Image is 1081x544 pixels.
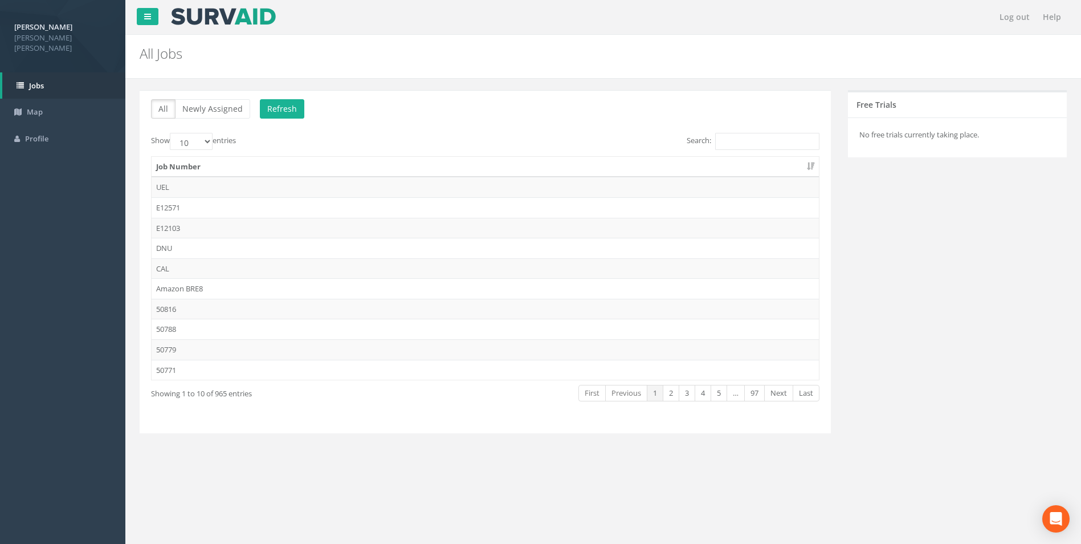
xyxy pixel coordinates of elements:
td: DNU [152,238,819,258]
button: Refresh [260,99,304,119]
span: [PERSON_NAME] [PERSON_NAME] [14,33,111,54]
td: 50771 [152,360,819,380]
td: E12103 [152,218,819,238]
a: Previous [605,385,647,401]
div: Showing 1 to 10 of 965 entries [151,384,419,399]
label: Search: [687,133,819,150]
span: Jobs [29,80,44,91]
td: UEL [152,177,819,197]
td: E12571 [152,197,819,218]
a: 3 [679,385,695,401]
h2: All Jobs [140,46,909,61]
a: 2 [663,385,679,401]
button: Newly Assigned [175,99,250,119]
td: Amazon BRE8 [152,278,819,299]
a: 4 [695,385,711,401]
td: CAL [152,258,819,279]
a: 5 [711,385,727,401]
div: Open Intercom Messenger [1042,505,1070,533]
td: 50788 [152,319,819,339]
th: Job Number: activate to sort column ascending [152,157,819,177]
a: First [578,385,606,401]
button: All [151,99,176,119]
p: No free trials currently taking place. [859,129,1055,140]
a: … [727,385,745,401]
h5: Free Trials [856,100,896,109]
a: [PERSON_NAME] [PERSON_NAME] [PERSON_NAME] [14,19,111,54]
a: 97 [744,385,765,401]
select: Showentries [170,133,213,150]
span: Map [27,107,43,117]
a: Last [793,385,819,401]
strong: [PERSON_NAME] [14,22,72,32]
a: 1 [647,385,663,401]
label: Show entries [151,133,236,150]
span: Profile [25,133,48,144]
td: 50779 [152,339,819,360]
a: Next [764,385,793,401]
a: Jobs [2,72,125,99]
td: 50816 [152,299,819,319]
input: Search: [715,133,819,150]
